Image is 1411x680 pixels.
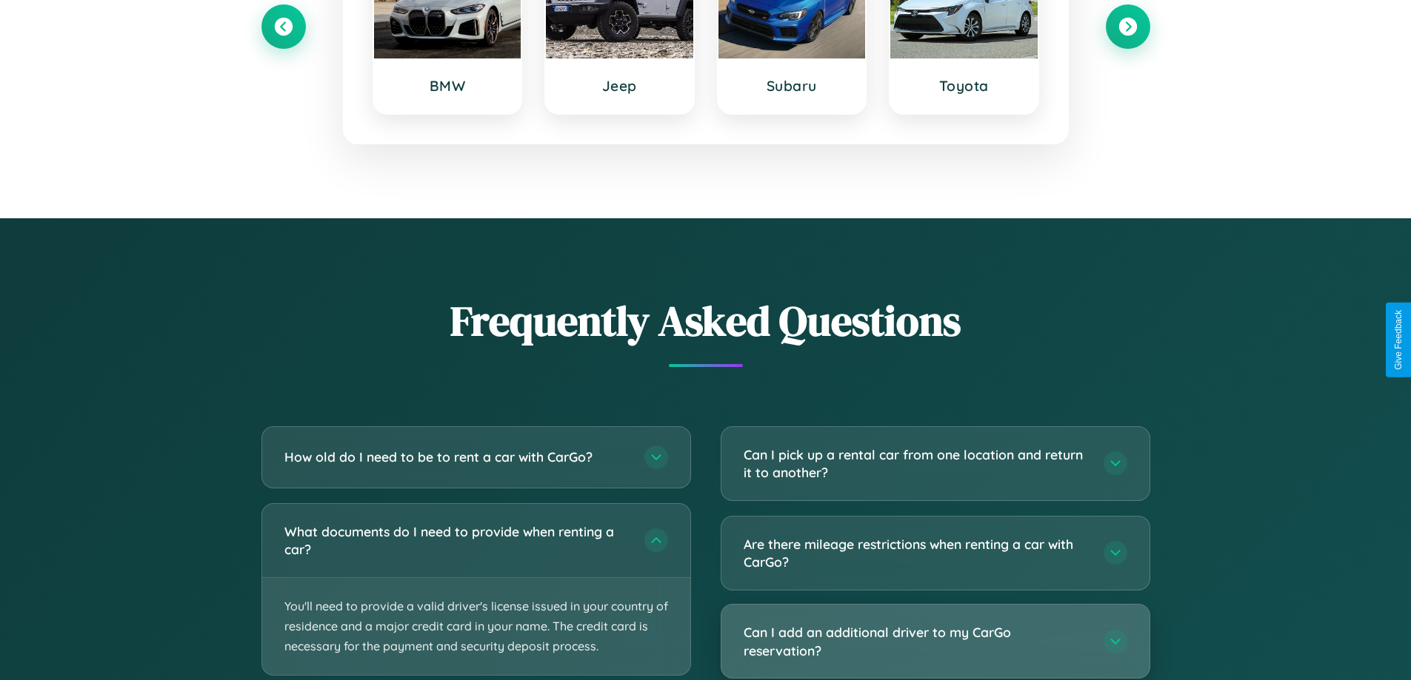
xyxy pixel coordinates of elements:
[389,77,507,95] h3: BMW
[744,623,1089,659] h3: Can I add an additional driver to my CarGo reservation?
[284,448,630,466] h3: How old do I need to be to rent a car with CarGo?
[284,522,630,559] h3: What documents do I need to provide when renting a car?
[733,77,851,95] h3: Subaru
[905,77,1023,95] h3: Toyota
[744,445,1089,482] h3: Can I pick up a rental car from one location and return it to another?
[261,292,1150,349] h2: Frequently Asked Questions
[744,535,1089,571] h3: Are there mileage restrictions when renting a car with CarGo?
[1393,310,1404,370] div: Give Feedback
[561,77,678,95] h3: Jeep
[262,578,690,676] p: You'll need to provide a valid driver's license issued in your country of residence and a major c...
